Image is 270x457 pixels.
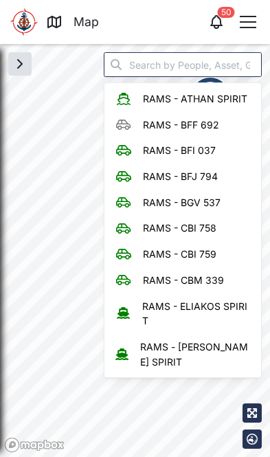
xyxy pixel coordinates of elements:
[4,437,65,453] a: Mapbox logo
[218,7,235,18] div: 50
[143,169,218,184] div: RAMS - BFJ 794
[143,195,221,210] div: RAMS - BGV 537
[143,221,216,236] div: RAMS - CBI 758
[143,143,216,158] div: RAMS - BFI 037
[10,8,38,36] img: Mobile Logo
[104,52,262,77] input: Search by People, Asset, Geozone or Place
[142,299,250,328] div: RAMS - ELIAKOS SPIRIT
[74,12,99,31] div: Map
[143,91,247,107] div: RAMS - ATHAN SPIRIT
[143,247,216,262] div: RAMS - CBI 759
[143,118,219,133] div: RAMS - BFF 692
[143,273,224,288] div: RAMS - CBM 339
[140,339,250,369] div: RAMS - [PERSON_NAME] SPIRIT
